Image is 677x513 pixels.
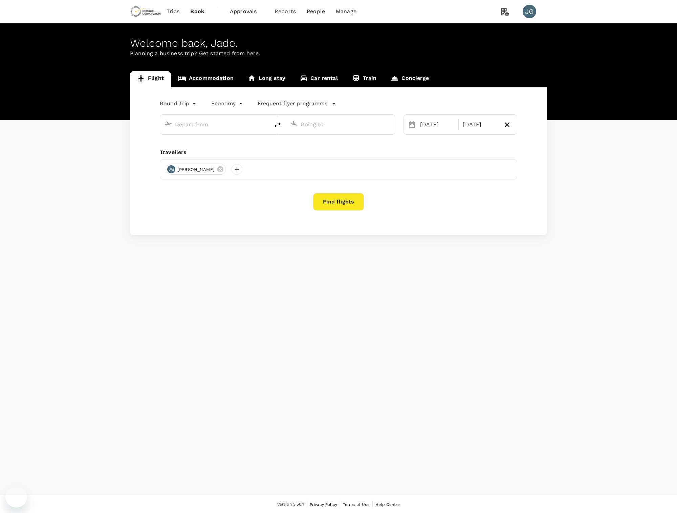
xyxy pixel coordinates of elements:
a: Help Centre [375,501,400,508]
button: Find flights [313,193,364,211]
div: Welcome back , Jade . [130,37,547,49]
button: Open [265,124,266,125]
button: Frequent flyer programme [258,100,336,108]
div: [DATE] [460,118,500,131]
div: JG[PERSON_NAME] [166,164,226,175]
input: Going to [301,119,381,130]
span: Approvals [230,7,264,16]
button: delete [269,117,286,133]
a: Privacy Policy [310,501,337,508]
div: JG [167,165,175,173]
span: [PERSON_NAME] [173,166,219,173]
span: Terms of Use [343,502,370,507]
a: Car rental [292,71,345,87]
div: Economy [211,98,244,109]
span: Reports [275,7,296,16]
p: Planning a business trip? Get started from here. [130,49,547,58]
span: Version 3.50.1 [277,501,304,508]
a: Long stay [241,71,292,87]
a: Concierge [384,71,436,87]
a: Accommodation [171,71,241,87]
a: Terms of Use [343,501,370,508]
span: Trips [167,7,180,16]
input: Depart from [175,119,255,130]
img: Chrysos Corporation [130,4,161,19]
span: Help Centre [375,502,400,507]
span: Book [190,7,204,16]
div: Travellers [160,148,517,156]
p: Frequent flyer programme [258,100,328,108]
button: Open [390,124,392,125]
span: Privacy Policy [310,502,337,507]
div: Round Trip [160,98,198,109]
span: People [307,7,325,16]
iframe: Button to launch messaging window [5,486,27,508]
span: Manage [336,7,356,16]
a: Train [345,71,384,87]
div: JG [523,5,536,18]
a: Flight [130,71,171,87]
div: [DATE] [417,118,457,131]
